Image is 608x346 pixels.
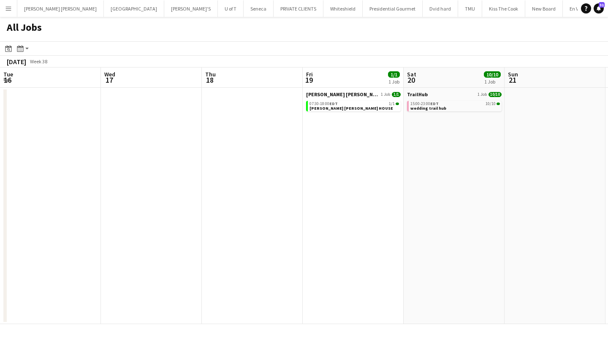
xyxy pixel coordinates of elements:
[423,0,458,17] button: Dvid hard
[407,91,502,97] a: TrailHub1 Job10/10
[525,0,563,17] button: New Board
[205,70,216,78] span: Thu
[3,70,13,78] span: Tue
[2,75,13,85] span: 16
[388,78,399,85] div: 1 Job
[28,58,49,65] span: Week 38
[410,101,500,111] a: 15:00-23:00EDT10/10wedding trail hub
[508,70,518,78] span: Sun
[7,57,26,66] div: [DATE]
[389,102,395,106] span: 1/1
[406,75,416,85] span: 20
[458,0,482,17] button: TMU
[306,70,313,78] span: Fri
[497,103,500,105] span: 10/10
[430,101,439,106] span: EDT
[381,92,390,97] span: 1 Job
[329,101,338,106] span: EDT
[274,0,323,17] button: PRIVATE CLIENTS
[306,91,401,97] a: [PERSON_NAME] [PERSON_NAME]1 Job1/1
[388,71,400,78] span: 1/1
[594,3,604,14] a: 31
[396,103,399,105] span: 1/1
[323,0,363,17] button: Whiteshield
[164,0,218,17] button: [PERSON_NAME]'S
[218,0,244,17] button: U of T
[407,70,416,78] span: Sat
[484,71,501,78] span: 10/10
[204,75,216,85] span: 18
[407,91,502,113] div: TrailHub1 Job10/1015:00-23:00EDT10/10wedding trail hub
[305,75,313,85] span: 19
[306,91,379,97] span: MILLER LASH
[104,70,115,78] span: Wed
[486,102,496,106] span: 10/10
[478,92,487,97] span: 1 Job
[599,2,605,8] span: 31
[17,0,104,17] button: [PERSON_NAME] [PERSON_NAME]
[507,75,518,85] span: 21
[244,0,274,17] button: Seneca
[103,75,115,85] span: 17
[410,105,446,111] span: wedding trail hub
[309,102,338,106] span: 07:30-18:00
[410,102,439,106] span: 15:00-23:00
[104,0,164,17] button: [GEOGRAPHIC_DATA]
[563,0,592,17] button: En Ville
[363,0,423,17] button: Presidential Gourmet
[484,78,500,85] div: 1 Job
[482,0,525,17] button: Kiss The Cook
[489,92,502,97] span: 10/10
[309,101,399,111] a: 07:30-18:00EDT1/1[PERSON_NAME] [PERSON_NAME] HOUSE
[309,105,393,111] span: MILLER LASH HOUSE
[306,91,401,113] div: [PERSON_NAME] [PERSON_NAME]1 Job1/107:30-18:00EDT1/1[PERSON_NAME] [PERSON_NAME] HOUSE
[392,92,401,97] span: 1/1
[407,91,428,97] span: TrailHub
